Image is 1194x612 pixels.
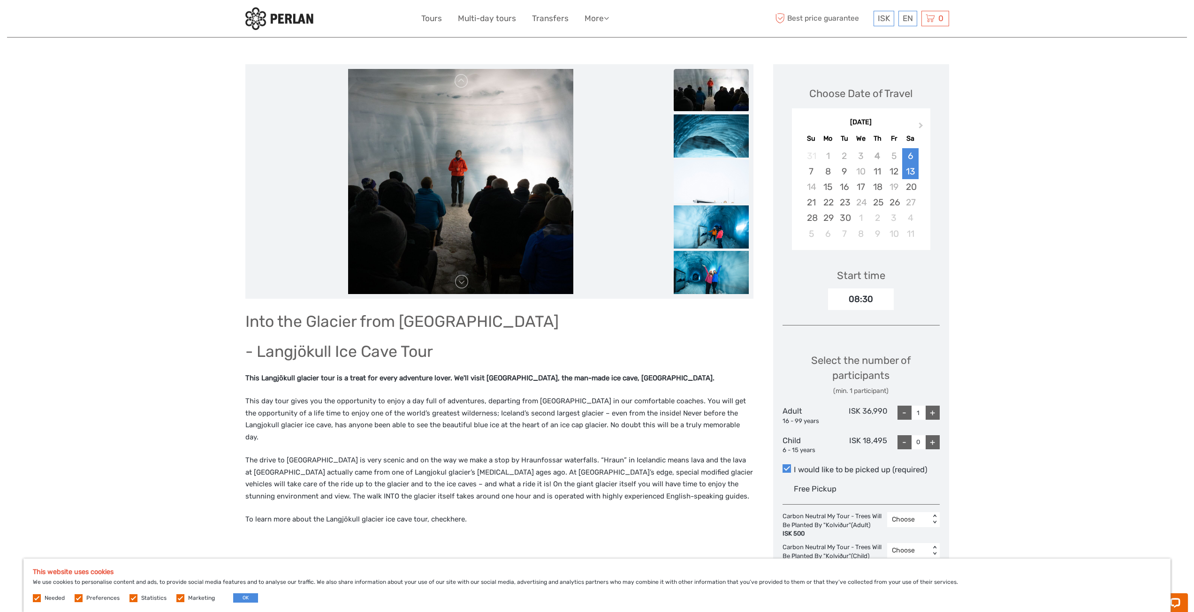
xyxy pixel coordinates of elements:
[803,226,820,242] div: Choose Sunday, October 5th, 2025
[869,195,886,210] div: Choose Thursday, September 25th, 2025
[820,195,836,210] div: Choose Monday, September 22nd, 2025
[835,406,887,425] div: ISK 36,990
[820,148,836,164] div: Not available Monday, September 1st, 2025
[852,195,869,210] div: Not available Wednesday, September 24th, 2025
[820,179,836,195] div: Choose Monday, September 15th, 2025
[809,86,913,101] div: Choose Date of Travel
[836,210,852,226] div: Choose Tuesday, September 30th, 2025
[902,148,919,164] div: Choose Saturday, September 6th, 2025
[926,435,940,449] div: +
[13,16,106,24] p: Chat now
[783,464,940,476] label: I would like to be picked up (required)
[820,210,836,226] div: Choose Monday, September 29th, 2025
[233,593,258,603] button: OK
[245,395,753,443] p: This day tour gives you the opportunity to enjoy a day full of adventures, departing from [GEOGRA...
[914,120,929,135] button: Next Month
[674,69,749,111] img: 93f9e51d46c94bc4a73d05730ff84aed_slider_thumbnail.jpeg
[897,406,912,420] div: -
[836,195,852,210] div: Choose Tuesday, September 23rd, 2025
[902,164,919,179] div: Choose Saturday, September 13th, 2025
[886,179,902,195] div: Not available Friday, September 19th, 2025
[902,226,919,242] div: Choose Saturday, October 11th, 2025
[783,353,940,396] div: Select the number of participants
[674,160,749,272] img: 78c017c5f6d541388602ecc5aa2d43bc.jpeg
[674,114,749,227] img: 56c4b3d4da864349951a8d5b452676bb.jpeg
[852,226,869,242] div: Choose Wednesday, October 8th, 2025
[820,226,836,242] div: Choose Monday, October 6th, 2025
[783,406,835,425] div: Adult
[869,179,886,195] div: Choose Thursday, September 18th, 2025
[450,515,465,523] a: here
[803,132,820,145] div: Su
[836,148,852,164] div: Not available Tuesday, September 2nd, 2025
[886,164,902,179] div: Choose Friday, September 12th, 2025
[803,148,820,164] div: Not available Sunday, August 31st, 2025
[188,594,215,602] label: Marketing
[835,435,887,455] div: ISK 18,495
[852,179,869,195] div: Choose Wednesday, September 17th, 2025
[820,164,836,179] div: Choose Monday, September 8th, 2025
[245,514,753,526] p: To learn more about the Langjökull glacier ice cave tour, check .
[892,546,925,555] div: Choose
[45,594,65,602] label: Needed
[773,11,871,26] span: Best price guarantee
[820,132,836,145] div: Mo
[897,435,912,449] div: -
[803,210,820,226] div: Choose Sunday, September 28th, 2025
[852,210,869,226] div: Choose Wednesday, October 1st, 2025
[245,7,313,30] img: 288-6a22670a-0f57-43d8-a107-52fbc9b92f2c_logo_small.jpg
[836,164,852,179] div: Choose Tuesday, September 9th, 2025
[783,446,835,455] div: 6 - 15 years
[836,132,852,145] div: Tu
[33,568,1161,576] h5: This website uses cookies
[585,12,609,25] a: More
[886,210,902,226] div: Choose Friday, October 3rd, 2025
[674,205,749,256] img: 3f902d68b7e440dfbfefbc9f1aa5903a.jpeg
[869,148,886,164] div: Not available Thursday, September 4th, 2025
[245,342,753,361] h1: - Langjökull Ice Cave Tour
[245,454,753,502] p: The drive to [GEOGRAPHIC_DATA] is very scenic and on the way we make a stop by Hraunfossar waterf...
[23,559,1171,612] div: We use cookies to personalise content and ads, to provide social media features and to analyse ou...
[869,132,886,145] div: Th
[828,288,894,310] div: 08:30
[795,148,927,242] div: month 2025-09
[837,268,885,283] div: Start time
[902,195,919,210] div: Not available Saturday, September 27th, 2025
[245,374,715,382] strong: This Langjökull glacier tour is a treat for every adventure lover. We'll visit [GEOGRAPHIC_DATA],...
[930,546,938,556] div: < >
[803,179,820,195] div: Not available Sunday, September 14th, 2025
[926,406,940,420] div: +
[902,210,919,226] div: Choose Saturday, October 4th, 2025
[421,12,442,25] a: Tours
[930,514,938,524] div: < >
[852,132,869,145] div: We
[852,148,869,164] div: Not available Wednesday, September 3rd, 2025
[869,210,886,226] div: Choose Thursday, October 2nd, 2025
[458,12,516,25] a: Multi-day tours
[532,12,569,25] a: Transfers
[783,512,887,539] div: Carbon Neutral My Tour - Trees Will Be Planted By "Kolviður" (Adult)
[836,226,852,242] div: Choose Tuesday, October 7th, 2025
[878,14,890,23] span: ISK
[902,179,919,195] div: Choose Saturday, September 20th, 2025
[141,594,167,602] label: Statistics
[886,195,902,210] div: Choose Friday, September 26th, 2025
[783,417,835,426] div: 16 - 99 years
[794,484,837,493] span: Free Pickup
[783,529,882,538] div: ISK 500
[783,386,940,396] div: (min. 1 participant)
[348,69,573,294] img: 93f9e51d46c94bc4a73d05730ff84aed_main_slider.jpeg
[108,15,119,26] button: Open LiveChat chat widget
[245,312,753,331] h1: Into the Glacier from [GEOGRAPHIC_DATA]
[886,132,902,145] div: Fr
[902,132,919,145] div: Sa
[86,594,120,602] label: Preferences
[892,515,925,524] div: Choose
[836,179,852,195] div: Choose Tuesday, September 16th, 2025
[898,11,917,26] div: EN
[803,164,820,179] div: Choose Sunday, September 7th, 2025
[886,226,902,242] div: Choose Friday, October 10th, 2025
[869,164,886,179] div: Choose Thursday, September 11th, 2025
[783,543,887,570] div: Carbon Neutral My Tour - Trees Will Be Planted By "Kolviður" (Child)
[674,251,749,301] img: 539e765343654b429d429dc4d1a94c1a.jpeg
